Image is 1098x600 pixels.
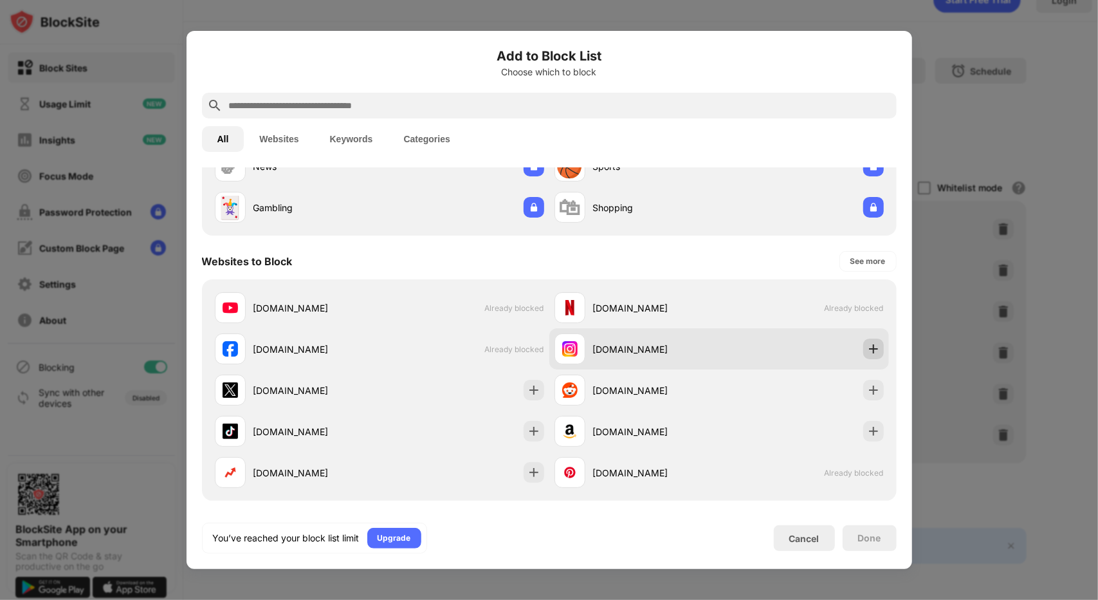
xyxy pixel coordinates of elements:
img: favicons [223,465,238,480]
div: Choose which to block [202,67,897,77]
span: Already blocked [485,303,544,313]
img: favicons [223,424,238,439]
h6: Add to Block List [202,46,897,66]
img: favicons [562,341,578,357]
div: See more [850,255,886,268]
div: [DOMAIN_NAME] [253,384,380,397]
span: Already blocked [825,303,884,313]
div: [DOMAIN_NAME] [253,466,380,480]
div: [DOMAIN_NAME] [593,425,719,438]
img: favicons [562,382,578,398]
button: Categories [389,126,466,152]
div: [DOMAIN_NAME] [593,342,719,356]
img: favicons [562,424,578,439]
div: Upgrade [378,532,411,545]
div: Shopping [593,201,719,214]
div: Cancel [789,533,819,544]
div: 🛍 [559,194,581,221]
img: favicons [223,341,238,357]
button: Keywords [315,126,389,152]
div: You’ve reached your block list limit [213,532,360,545]
span: Already blocked [485,344,544,354]
div: [DOMAIN_NAME] [253,425,380,438]
div: Gambling [253,201,380,214]
img: favicons [562,465,578,480]
span: Already blocked [825,468,884,478]
div: [DOMAIN_NAME] [593,301,719,315]
img: favicons [223,382,238,398]
div: Websites to Block [202,255,293,268]
div: [DOMAIN_NAME] [593,466,719,480]
div: [DOMAIN_NAME] [253,301,380,315]
img: favicons [562,300,578,315]
button: Websites [244,126,314,152]
div: 🃏 [217,194,244,221]
button: All [202,126,244,152]
div: Done [858,533,881,543]
img: favicons [223,300,238,315]
div: [DOMAIN_NAME] [253,342,380,356]
div: [DOMAIN_NAME] [593,384,719,397]
img: search.svg [207,98,223,113]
